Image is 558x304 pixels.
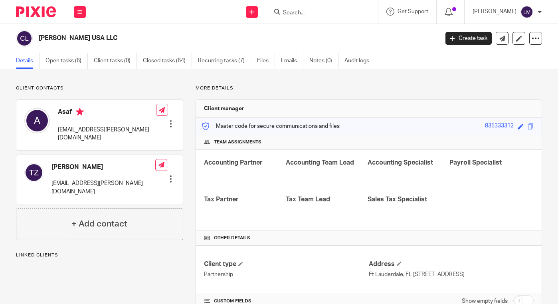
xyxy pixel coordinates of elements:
[204,105,244,113] h3: Client manager
[445,32,492,45] a: Create task
[282,10,354,17] input: Search
[512,32,525,45] a: Edit client
[238,261,243,266] span: Change Client type
[204,196,239,203] span: Tax Partner
[309,53,338,69] a: Notes (0)
[214,139,261,145] span: Team assignments
[76,108,84,116] i: Primary
[496,32,509,45] a: Send new email
[257,53,275,69] a: Files
[528,123,534,129] span: Copy to clipboard
[485,122,514,131] div: 835333312
[214,235,250,241] span: Other details
[16,252,183,258] p: Linked clients
[39,34,354,42] h2: [PERSON_NAME] USA LLC
[51,179,155,196] p: [EMAIL_ADDRESS][PERSON_NAME][DOMAIN_NAME]
[397,261,402,266] span: Edit Address
[16,30,33,47] img: svg%3E
[46,53,88,69] a: Open tasks (6)
[58,108,156,118] h4: Asaf
[16,53,40,69] a: Details
[204,260,369,268] h4: Client type
[24,163,44,182] img: svg%3E
[473,8,516,16] p: [PERSON_NAME]
[281,53,303,69] a: Emails
[449,159,502,166] span: Payroll Specialist
[204,270,369,278] p: Partnership
[518,123,524,129] span: Edit code
[24,108,50,133] img: svg%3E
[344,53,375,69] a: Audit logs
[369,270,534,278] p: Ft Lauderdale, FL [STREET_ADDRESS]
[16,6,56,17] img: Pixie
[58,126,156,142] p: [EMAIL_ADDRESS][PERSON_NAME][DOMAIN_NAME]
[143,53,192,69] a: Closed tasks (64)
[369,260,534,268] h4: Address
[51,163,155,171] h4: [PERSON_NAME]
[368,196,427,203] span: Sales Tax Specialist
[71,218,127,230] h4: + Add contact
[94,53,137,69] a: Client tasks (0)
[204,159,263,166] span: Accounting Partner
[196,85,542,91] p: More details
[16,85,183,91] p: Client contacts
[398,9,428,14] span: Get Support
[286,196,330,203] span: Tax Team Lead
[202,122,340,130] p: Master code for secure communications and files
[520,6,533,18] img: svg%3E
[368,159,433,166] span: Accounting Specialist
[286,159,354,166] span: Accounting Team Lead
[198,53,251,69] a: Recurring tasks (7)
